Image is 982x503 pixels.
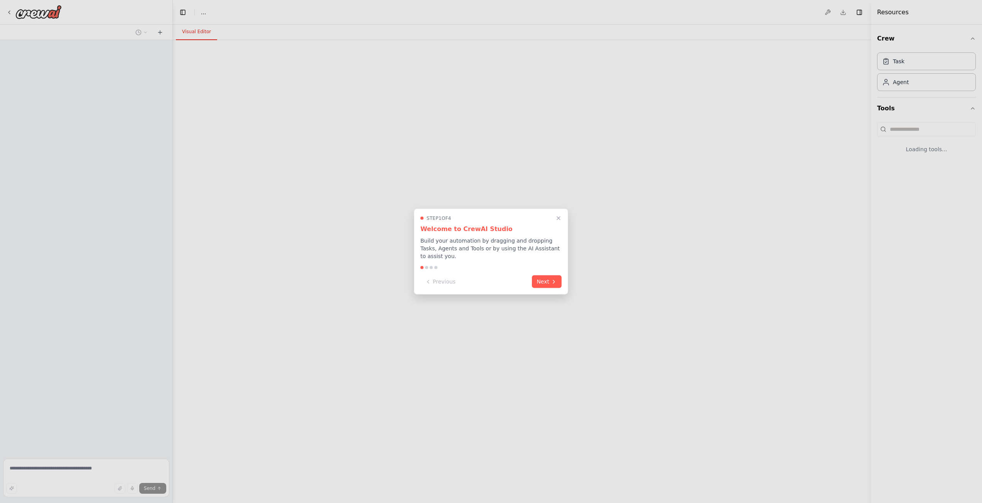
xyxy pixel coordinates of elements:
button: Close walkthrough [554,214,563,223]
button: Next [532,275,562,288]
h3: Welcome to CrewAI Studio [420,224,562,234]
span: Step 1 of 4 [427,215,451,221]
button: Previous [420,275,460,288]
button: Hide left sidebar [177,7,188,18]
p: Build your automation by dragging and dropping Tasks, Agents and Tools or by using the AI Assista... [420,237,562,260]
